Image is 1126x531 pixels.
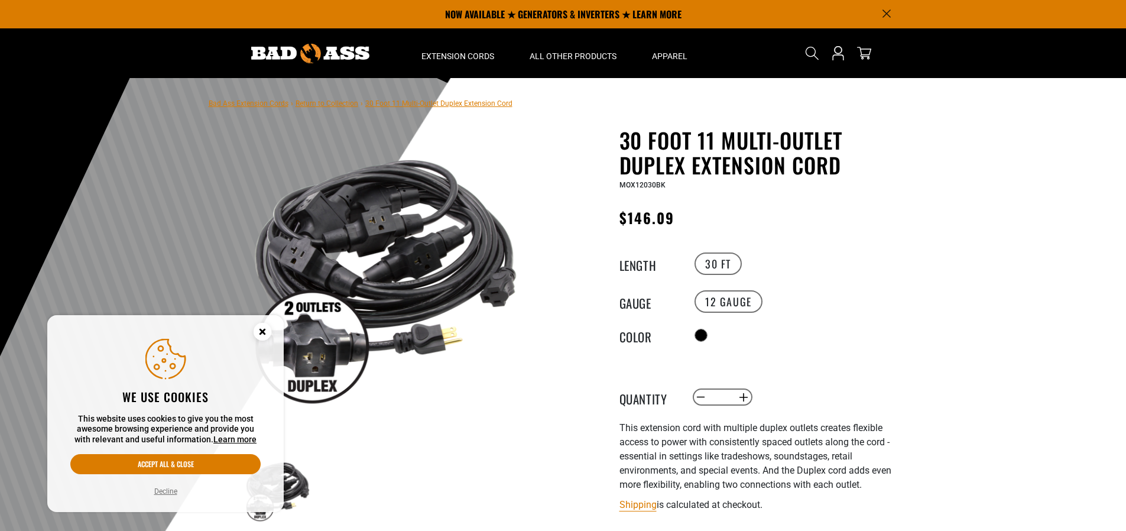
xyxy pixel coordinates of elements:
h1: 30 Foot 11 Multi-Outlet Duplex Extension Cord [619,128,909,177]
summary: Search [803,44,822,63]
span: Extension Cords [421,51,494,61]
summary: Apparel [634,28,705,78]
span: MOX12030BK [619,181,666,189]
label: 30 FT [695,252,742,275]
h2: We use cookies [70,389,261,404]
label: 12 Gauge [695,290,762,313]
legend: Gauge [619,294,679,309]
a: Learn more [213,435,257,444]
button: Decline [151,485,181,497]
nav: breadcrumbs [209,96,512,110]
summary: Extension Cords [404,28,512,78]
summary: All Other Products [512,28,634,78]
span: › [291,99,293,108]
div: is calculated at checkout. [619,497,909,513]
legend: Length [619,256,679,271]
span: $146.09 [619,207,675,228]
a: Shipping [619,499,657,510]
span: Apparel [652,51,687,61]
a: Return to Collection [296,99,358,108]
span: 30 Foot 11 Multi-Outlet Duplex Extension Cord [365,99,512,108]
img: Bad Ass Extension Cords [251,44,369,63]
p: This website uses cookies to give you the most awesome browsing experience and provide you with r... [70,414,261,445]
span: This extension cord with multiple duplex outlets creates flexible access to power with consistent... [619,422,891,490]
button: Accept all & close [70,454,261,474]
a: Bad Ass Extension Cords [209,99,288,108]
label: Quantity [619,390,679,405]
aside: Cookie Consent [47,315,284,513]
img: black [244,130,528,415]
span: All Other Products [530,51,616,61]
legend: Color [619,328,679,343]
span: › [361,99,363,108]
